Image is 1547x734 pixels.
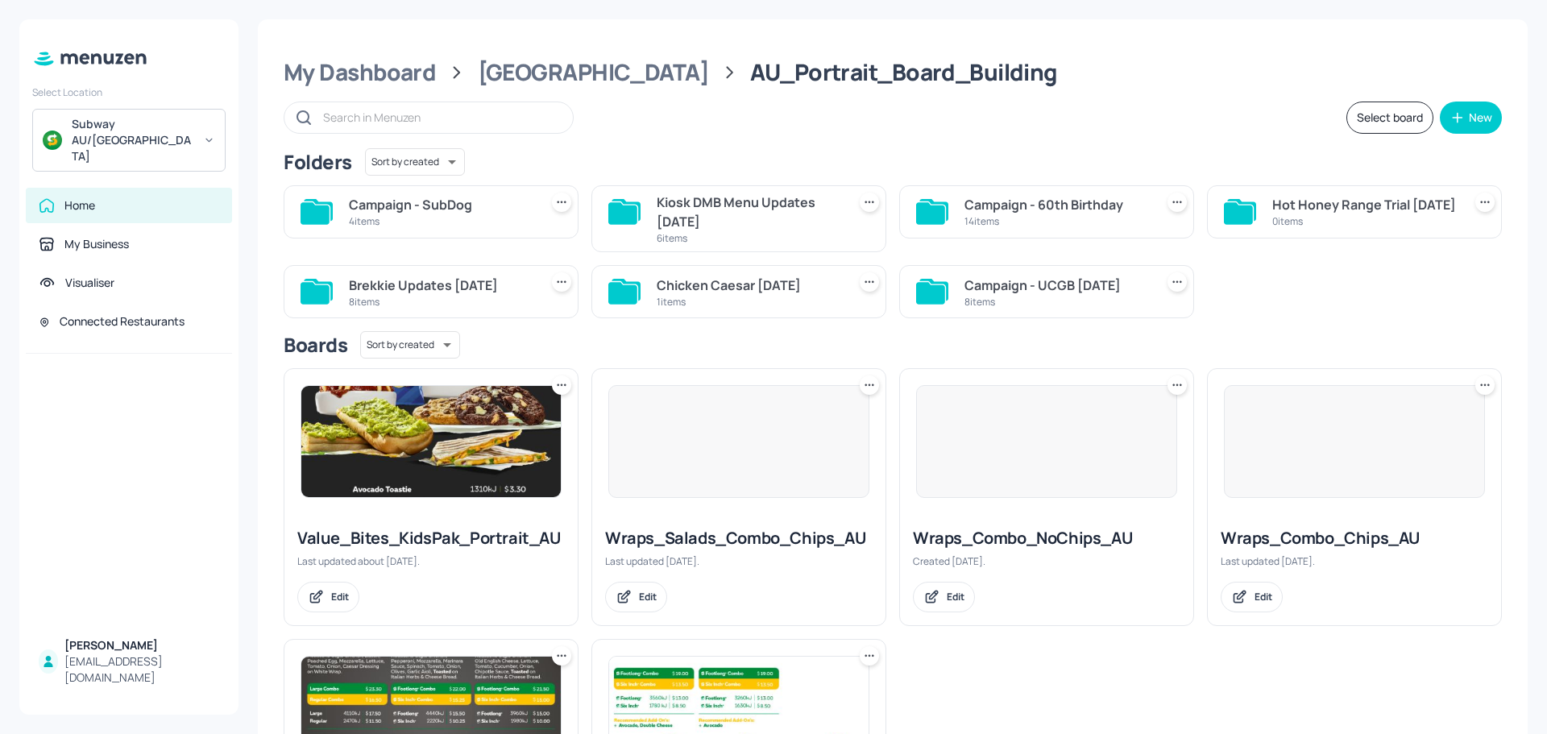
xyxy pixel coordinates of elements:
div: Edit [947,590,964,603]
div: Last updated about [DATE]. [297,554,565,568]
div: New [1469,112,1492,123]
div: Edit [1255,590,1272,603]
div: Sort by created [360,329,460,361]
div: Wraps_Combo_NoChips_AU [913,527,1180,549]
div: Sort by created [365,146,465,178]
div: Visualiser [65,275,114,291]
div: Chicken Caesar [DATE] [657,276,840,295]
div: Wraps_Combo_Chips_AU [1221,527,1488,549]
div: 4 items [349,214,533,228]
div: AU_Portrait_Board_Building [750,58,1056,87]
div: [PERSON_NAME] [64,637,219,653]
button: New [1440,102,1502,134]
div: 8 items [349,295,533,309]
div: [EMAIL_ADDRESS][DOMAIN_NAME] [64,653,219,686]
div: Select Location [32,85,226,99]
div: Folders [284,149,352,175]
div: 14 items [964,214,1148,228]
div: [GEOGRAPHIC_DATA] [478,58,709,87]
div: Last updated [DATE]. [605,554,873,568]
div: 6 items [657,231,840,245]
div: My Business [64,236,129,252]
div: 1 items [657,295,840,309]
input: Search in Menuzen [323,106,557,129]
div: Campaign - 60th Birthday [964,195,1148,214]
div: Brekkie Updates [DATE] [349,276,533,295]
img: 2025-08-15-1755229831722uwo3zd56jia.jpeg [301,386,561,497]
div: Subway AU/[GEOGRAPHIC_DATA] [72,116,193,164]
div: Last updated [DATE]. [1221,554,1488,568]
div: 8 items [964,295,1148,309]
div: Home [64,197,95,214]
div: Kiosk DMB Menu Updates [DATE] [657,193,840,231]
div: Campaign - SubDog [349,195,533,214]
div: My Dashboard [284,58,436,87]
div: Edit [331,590,349,603]
div: Hot Honey Range Trial [DATE] [1272,195,1456,214]
div: Value_Bites_KidsPak_Portrait_AU [297,527,565,549]
div: Created [DATE]. [913,554,1180,568]
div: Campaign - UCGB [DATE] [964,276,1148,295]
div: Connected Restaurants [60,313,185,330]
div: Edit [639,590,657,603]
div: Boards [284,332,347,358]
div: 0 items [1272,214,1456,228]
button: Select board [1346,102,1433,134]
div: Wraps_Salads_Combo_Chips_AU [605,527,873,549]
img: avatar [43,131,62,150]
